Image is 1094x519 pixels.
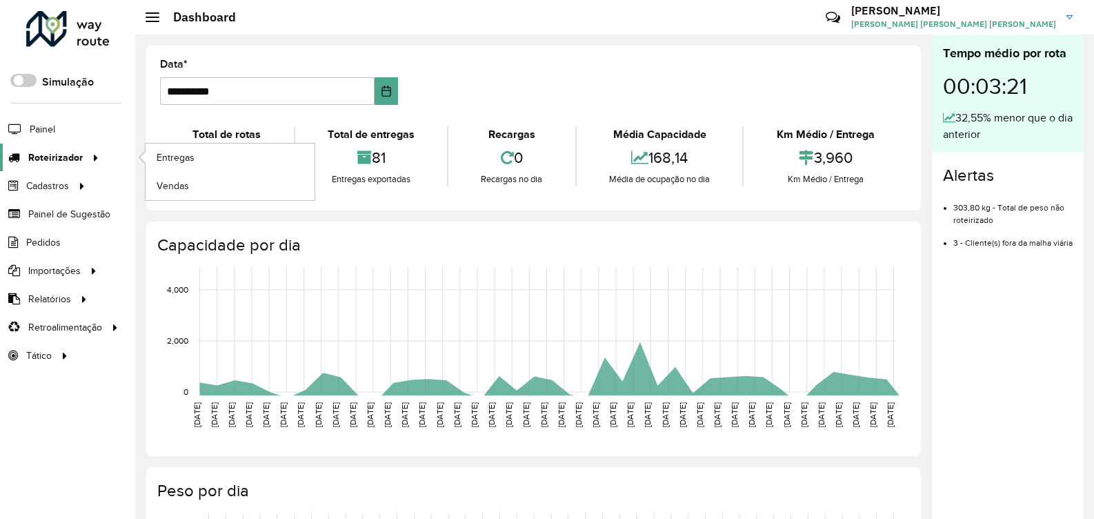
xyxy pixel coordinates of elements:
label: Simulação [42,74,94,90]
text: [DATE] [557,402,566,427]
h3: [PERSON_NAME] [851,4,1056,17]
text: [DATE] [661,402,670,427]
text: [DATE] [227,402,236,427]
span: Relatórios [28,292,71,306]
div: Média de ocupação no dia [580,173,739,186]
button: Choose Date [375,77,398,105]
span: Retroalimentação [28,320,102,335]
span: Importações [28,264,81,278]
div: Entregas exportadas [299,173,444,186]
text: [DATE] [417,402,426,427]
div: 3,960 [747,143,904,173]
a: Contato Rápido [818,3,848,32]
text: [DATE] [868,402,877,427]
text: [DATE] [834,402,843,427]
li: 303,80 kg - Total de peso não roteirizado [953,191,1073,226]
span: Entregas [157,150,195,165]
span: Painel [30,122,55,137]
text: [DATE] [487,402,496,427]
h4: Peso por dia [157,481,907,501]
text: [DATE] [210,402,219,427]
span: Tático [26,349,52,363]
text: [DATE] [591,402,600,427]
div: 0 [452,143,572,173]
text: [DATE] [643,402,652,427]
span: Vendas [157,179,189,193]
text: [DATE] [713,402,722,427]
div: 32,55% menor que o dia anterior [943,110,1073,143]
text: [DATE] [782,402,791,427]
text: [DATE] [244,402,253,427]
span: [PERSON_NAME] [PERSON_NAME] [PERSON_NAME] [851,18,1056,30]
text: [DATE] [678,402,687,427]
text: [DATE] [331,402,340,427]
div: Tempo médio por rota [943,44,1073,63]
text: [DATE] [799,402,808,427]
span: Painel de Sugestão [28,207,110,222]
text: [DATE] [383,402,392,427]
div: Recargas [452,126,572,143]
text: [DATE] [504,402,513,427]
text: [DATE] [730,402,739,427]
li: 3 - Cliente(s) fora da malha viária [953,226,1073,249]
a: Vendas [146,172,315,199]
div: 00:03:21 [943,63,1073,110]
text: [DATE] [626,402,635,427]
a: Entregas [146,144,315,171]
text: [DATE] [747,402,756,427]
text: [DATE] [470,402,479,427]
div: 168,14 [580,143,739,173]
h4: Alertas [943,166,1073,186]
text: [DATE] [695,402,704,427]
label: Data [160,56,188,72]
div: Km Médio / Entrega [747,126,904,143]
text: [DATE] [764,402,773,427]
div: Km Médio / Entrega [747,173,904,186]
text: [DATE] [608,402,617,427]
div: Total de entregas [299,126,444,143]
text: [DATE] [296,402,305,427]
text: [DATE] [435,402,444,427]
text: [DATE] [521,402,530,427]
h4: Capacidade por dia [157,235,907,255]
text: [DATE] [817,402,826,427]
span: Cadastros [26,179,69,193]
text: [DATE] [886,402,895,427]
text: [DATE] [279,402,288,427]
text: [DATE] [452,402,461,427]
text: [DATE] [261,402,270,427]
text: 2,000 [167,336,188,345]
h2: Dashboard [159,10,236,25]
text: 0 [183,387,188,396]
text: [DATE] [851,402,860,427]
text: [DATE] [400,402,409,427]
div: 81 [299,143,444,173]
text: [DATE] [314,402,323,427]
span: Pedidos [26,235,61,250]
div: Recargas no dia [452,173,572,186]
div: Média Capacidade [580,126,739,143]
text: [DATE] [539,402,548,427]
text: [DATE] [348,402,357,427]
text: 4,000 [167,285,188,294]
text: [DATE] [192,402,201,427]
text: [DATE] [366,402,375,427]
span: Roteirizador [28,150,83,165]
text: [DATE] [574,402,583,427]
div: Total de rotas [163,126,290,143]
